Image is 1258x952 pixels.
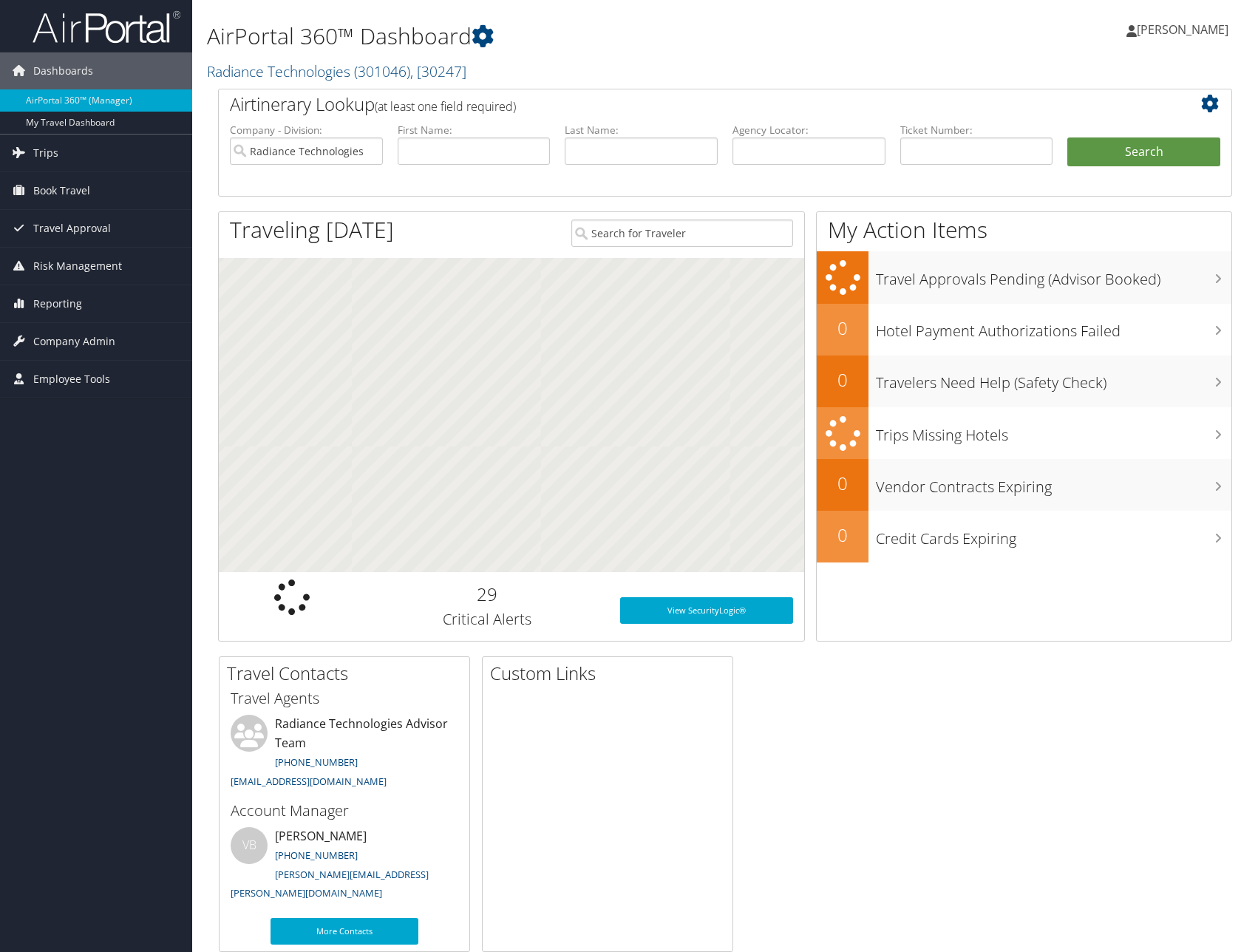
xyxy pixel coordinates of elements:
[231,868,429,900] a: [PERSON_NAME][EMAIL_ADDRESS][PERSON_NAME][DOMAIN_NAME]
[231,775,387,788] a: [EMAIL_ADDRESS][DOMAIN_NAME]
[876,521,1231,549] h3: Credit Cards Expiring
[376,582,598,607] h2: 29
[231,688,458,709] h3: Travel Agents
[490,661,732,686] h2: Custom Links
[33,135,58,171] span: Trips
[817,356,1231,407] a: 0Travelers Need Help (Safety Check)
[230,214,394,245] h1: Traveling [DATE]
[33,10,180,44] img: airportal-logo.png
[620,597,793,624] a: View SecurityLogic®
[33,210,111,247] span: Travel Approval
[207,61,466,81] a: Radiance Technologies
[571,220,793,247] input: Search for Traveler
[230,123,383,137] label: Company - Division:
[565,123,718,137] label: Last Name:
[271,918,418,945] a: More Contacts
[33,323,115,360] span: Company Admin
[227,661,469,686] h2: Travel Contacts
[817,316,868,341] h2: 0
[900,123,1053,137] label: Ticket Number:
[817,214,1231,245] h1: My Action Items
[817,523,868,548] h2: 0
[33,361,110,398] span: Employee Tools
[817,459,1231,511] a: 0Vendor Contracts Expiring
[410,61,466,81] span: , [ 30247 ]
[817,367,868,392] h2: 0
[231,827,268,864] div: VB
[33,52,93,89] span: Dashboards
[223,715,466,794] li: Radiance Technologies Advisor Team
[876,365,1231,393] h3: Travelers Need Help (Safety Check)
[876,418,1231,446] h3: Trips Missing Hotels
[354,61,410,81] span: ( 301046 )
[230,92,1136,117] h2: Airtinerary Lookup
[231,800,458,821] h3: Account Manager
[33,172,90,209] span: Book Travel
[207,21,898,52] h1: AirPortal 360™ Dashboard
[876,469,1231,497] h3: Vendor Contracts Expiring
[1067,137,1220,167] button: Search
[876,262,1231,290] h3: Travel Approvals Pending (Advisor Booked)
[817,251,1231,304] a: Travel Approvals Pending (Advisor Booked)
[275,849,358,862] a: [PHONE_NUMBER]
[398,123,551,137] label: First Name:
[817,407,1231,460] a: Trips Missing Hotels
[375,98,516,115] span: (at least one field required)
[1126,7,1243,52] a: [PERSON_NAME]
[732,123,885,137] label: Agency Locator:
[1137,21,1228,38] span: [PERSON_NAME]
[817,304,1231,356] a: 0Hotel Payment Authorizations Failed
[223,827,466,906] li: [PERSON_NAME]
[376,609,598,630] h3: Critical Alerts
[817,511,1231,562] a: 0Credit Cards Expiring
[33,248,122,285] span: Risk Management
[33,285,82,322] span: Reporting
[275,755,358,769] a: [PHONE_NUMBER]
[876,313,1231,341] h3: Hotel Payment Authorizations Failed
[817,471,868,496] h2: 0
